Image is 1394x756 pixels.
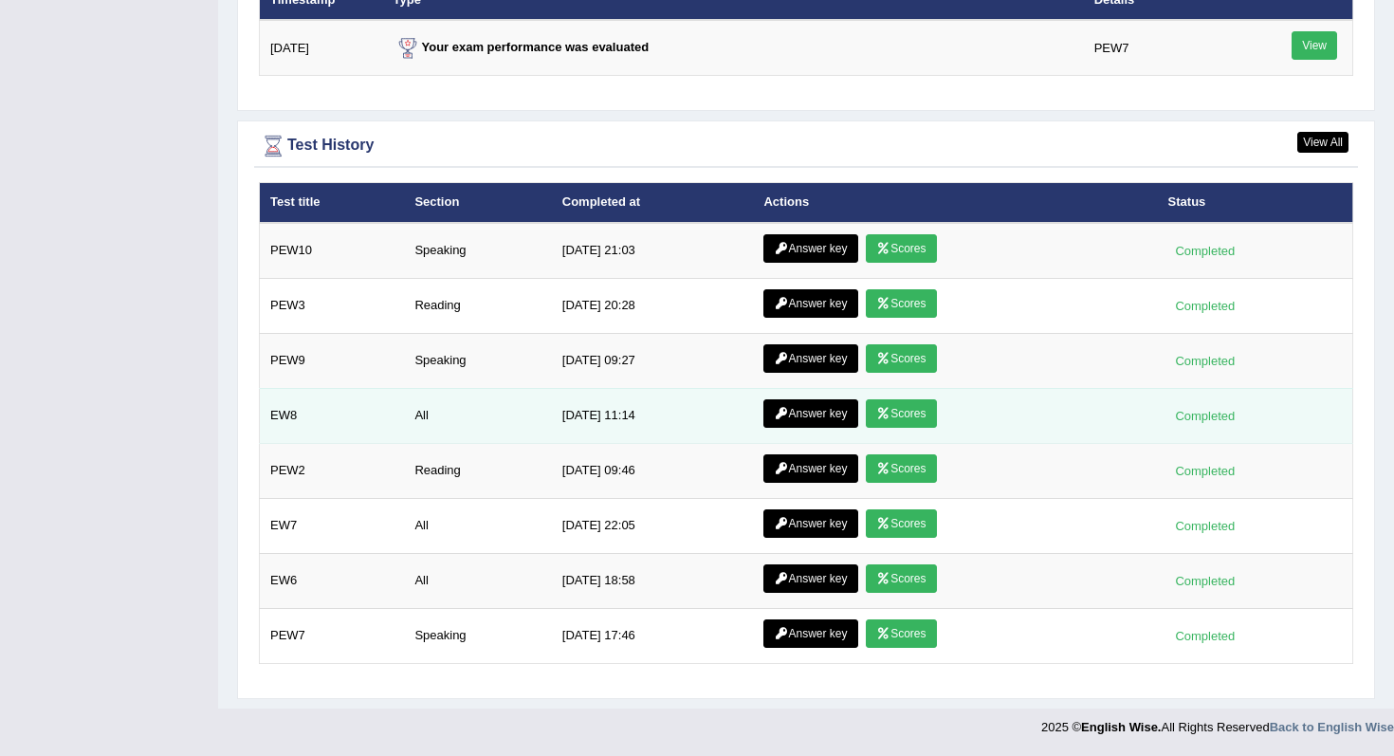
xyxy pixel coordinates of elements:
th: Section [404,183,551,223]
a: Answer key [763,619,857,648]
div: Completed [1168,461,1242,481]
th: Status [1158,183,1353,223]
td: [DATE] 09:27 [552,333,754,388]
td: [DATE] 22:05 [552,498,754,553]
a: Back to English Wise [1270,720,1394,734]
strong: English Wise. [1081,720,1161,734]
div: Completed [1168,351,1242,371]
td: PEW7 [1084,20,1239,76]
th: Actions [753,183,1157,223]
a: Scores [866,234,936,263]
td: PEW2 [260,443,405,498]
td: PEW9 [260,333,405,388]
td: PEW7 [260,608,405,663]
td: Reading [404,443,551,498]
a: View All [1297,132,1348,153]
td: Speaking [404,608,551,663]
td: Speaking [404,333,551,388]
td: EW7 [260,498,405,553]
a: Answer key [763,289,857,318]
div: Completed [1168,626,1242,646]
td: PEW10 [260,223,405,279]
div: Completed [1168,571,1242,591]
a: Answer key [763,399,857,428]
div: Completed [1168,241,1242,261]
a: Answer key [763,234,857,263]
a: Answer key [763,509,857,538]
th: Test title [260,183,405,223]
td: [DATE] 18:58 [552,553,754,608]
td: [DATE] 11:14 [552,388,754,443]
th: Completed at [552,183,754,223]
td: [DATE] 20:28 [552,278,754,333]
strong: Your exam performance was evaluated [394,40,650,54]
td: EW8 [260,388,405,443]
a: Answer key [763,344,857,373]
a: Answer key [763,454,857,483]
a: Scores [866,619,936,648]
td: [DATE] [260,20,383,76]
td: All [404,388,551,443]
td: All [404,553,551,608]
a: Scores [866,454,936,483]
td: EW6 [260,553,405,608]
a: Answer key [763,564,857,593]
div: Test History [259,132,1353,160]
td: Reading [404,278,551,333]
td: Speaking [404,223,551,279]
a: Scores [866,399,936,428]
a: Scores [866,289,936,318]
td: PEW3 [260,278,405,333]
div: Completed [1168,406,1242,426]
td: All [404,498,551,553]
td: [DATE] 09:46 [552,443,754,498]
a: Scores [866,509,936,538]
div: 2025 © All Rights Reserved [1041,709,1394,736]
td: [DATE] 17:46 [552,608,754,663]
td: [DATE] 21:03 [552,223,754,279]
a: Scores [866,564,936,593]
a: View [1292,31,1337,60]
a: Scores [866,344,936,373]
div: Completed [1168,516,1242,536]
div: Completed [1168,296,1242,316]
